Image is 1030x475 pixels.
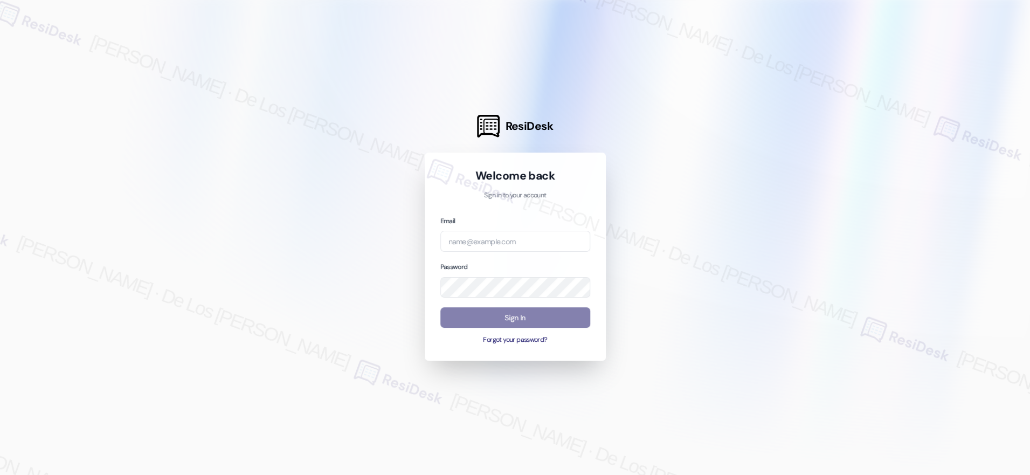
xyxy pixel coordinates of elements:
[440,263,468,271] label: Password
[440,231,590,252] input: name@example.com
[440,168,590,183] h1: Welcome back
[505,119,553,134] span: ResiDesk
[440,217,455,225] label: Email
[440,335,590,345] button: Forgot your password?
[440,191,590,201] p: Sign in to your account
[440,307,590,328] button: Sign In
[477,115,500,137] img: ResiDesk Logo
